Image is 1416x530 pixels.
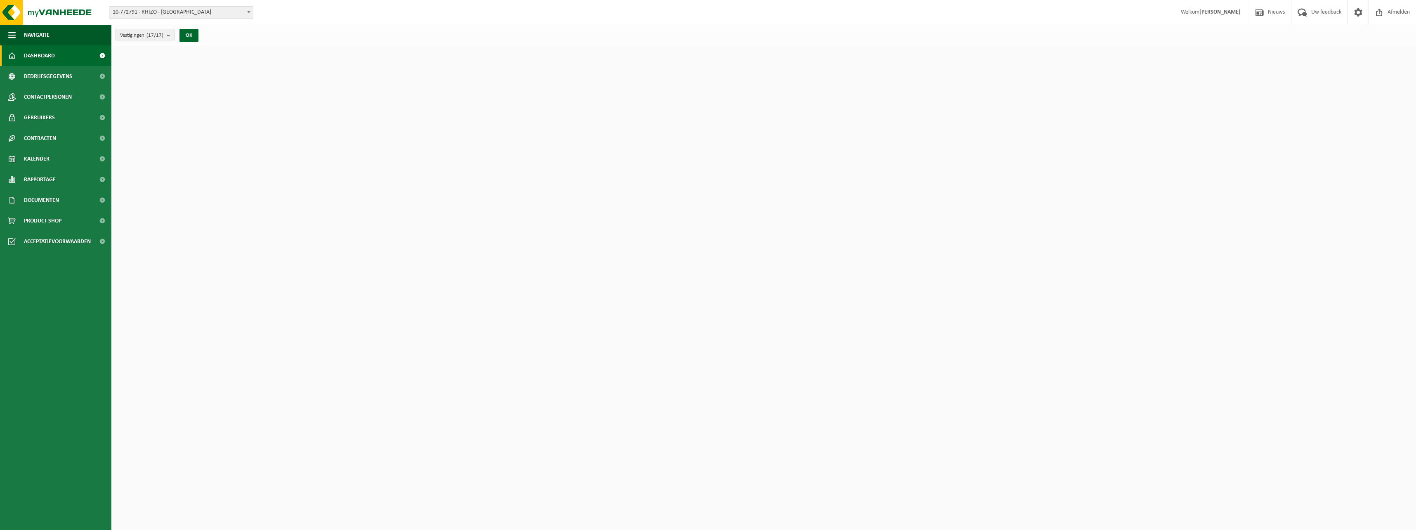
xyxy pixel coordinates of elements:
[24,87,72,107] span: Contactpersonen
[24,190,59,211] span: Documenten
[179,29,198,42] button: OK
[109,7,253,18] span: 10-772791 - RHIZO - KORTRIJK
[1199,9,1241,15] strong: [PERSON_NAME]
[120,29,163,42] span: Vestigingen
[24,149,50,169] span: Kalender
[24,25,50,45] span: Navigatie
[146,33,163,38] count: (17/17)
[24,231,91,252] span: Acceptatievoorwaarden
[24,169,56,190] span: Rapportage
[24,66,72,87] span: Bedrijfsgegevens
[116,29,175,41] button: Vestigingen(17/17)
[24,128,56,149] span: Contracten
[24,107,55,128] span: Gebruikers
[24,45,55,66] span: Dashboard
[109,6,253,19] span: 10-772791 - RHIZO - KORTRIJK
[24,211,61,231] span: Product Shop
